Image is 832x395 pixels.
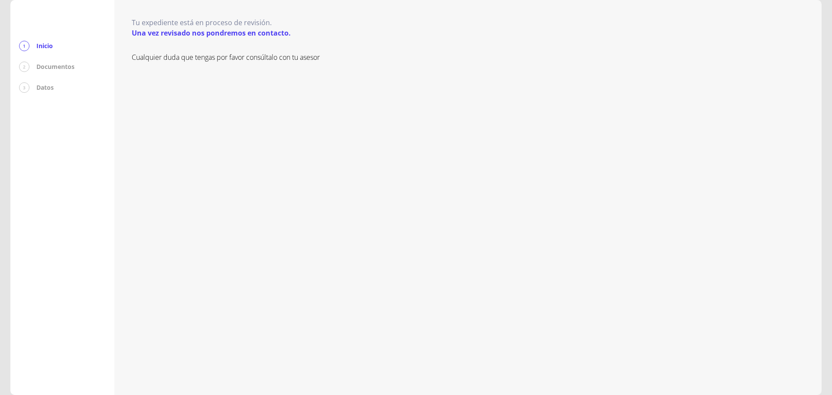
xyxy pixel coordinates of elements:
div: 1 [19,41,29,51]
p: Una vez revisado nos pondremos en contacto. [132,28,291,38]
div: 3 [19,82,29,93]
p: Datos [36,83,54,92]
p: Documentos [36,62,75,71]
p: Tu expediente está en proceso de revisión. [132,17,291,28]
div: 2 [19,62,29,72]
p: Cualquier duda que tengas por favor consúltalo con tu asesor [132,52,804,62]
p: Inicio [36,42,53,50]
